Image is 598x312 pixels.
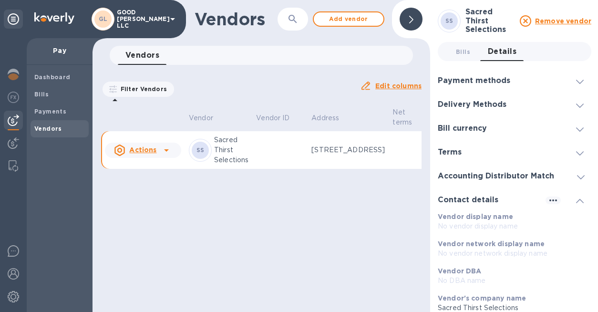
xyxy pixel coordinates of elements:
[195,9,278,29] h1: Vendors
[256,113,302,123] span: Vendor ID
[438,148,462,157] h3: Terms
[4,10,23,29] div: Unpin categories
[311,113,351,123] span: Address
[438,124,487,133] h3: Bill currency
[189,113,226,123] span: Vendor
[392,107,412,127] p: Net terms
[256,113,289,123] p: Vendor ID
[456,47,470,57] span: Bills
[311,113,339,123] p: Address
[34,73,71,81] b: Dashboard
[214,135,248,165] p: Sacred Thirst Selections
[34,46,85,55] p: Pay
[392,107,424,127] span: Net terms
[34,108,66,115] b: Payments
[375,82,422,90] u: Edit columns
[445,17,454,24] b: SS
[321,13,376,25] span: Add vendor
[196,146,205,154] b: SS
[34,125,62,132] b: Vendors
[488,45,516,58] span: Details
[438,221,584,231] p: No vendor display name
[313,11,384,27] button: Add vendor
[189,113,213,123] p: Vendor
[465,8,514,34] h3: Sacred Thirst Selections
[438,240,545,248] b: Vendor network display name
[438,100,506,109] h3: Delivery Methods
[535,17,591,25] u: Remove vendor
[438,294,526,302] b: Vendor's company name
[438,196,498,205] h3: Contact details
[8,92,19,103] img: Foreign exchange
[438,276,584,286] p: No DBA name
[438,249,584,259] p: No vendor network display name
[34,12,74,24] img: Logo
[311,145,385,155] p: [STREET_ADDRESS]
[438,76,510,85] h3: Payment methods
[125,49,159,62] span: Vendors
[438,267,482,275] b: Vendor DBA
[438,213,513,220] b: Vendor display name
[34,91,49,98] b: Bills
[99,15,108,22] b: GL
[117,85,167,93] p: Filter Vendors
[438,172,554,181] h3: Accounting Distributor Match
[129,146,156,154] u: Actions
[117,9,165,29] p: GOOD [PERSON_NAME] LLC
